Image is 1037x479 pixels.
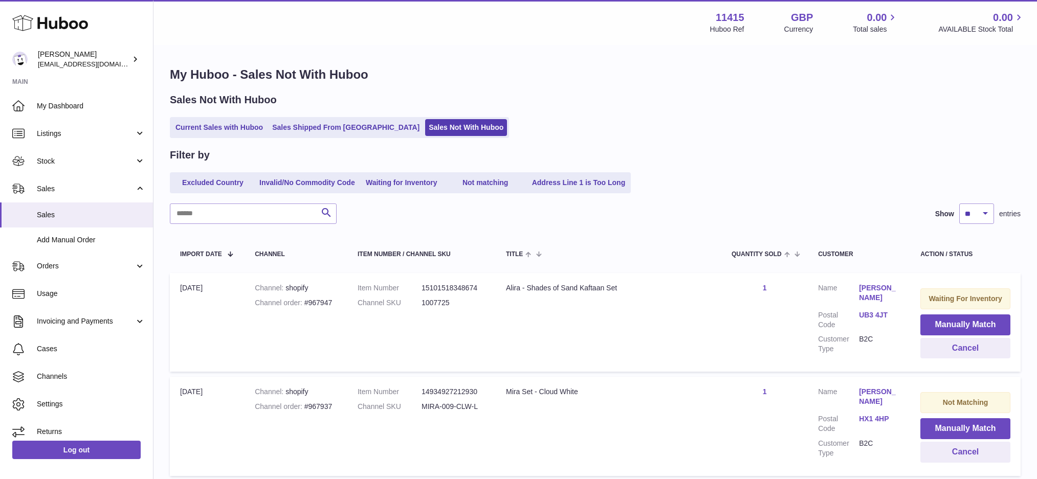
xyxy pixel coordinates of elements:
dd: B2C [859,334,900,354]
dd: MIRA-009-CLW-L [422,402,486,412]
a: Excluded Country [172,174,254,191]
a: 0.00 Total sales [853,11,898,34]
dt: Customer Type [818,334,859,354]
a: [PERSON_NAME] [859,387,900,406]
strong: Waiting For Inventory [929,294,1002,303]
span: Title [506,251,523,258]
div: #967947 [255,298,337,308]
div: Channel [255,251,337,258]
a: 0.00 AVAILABLE Stock Total [938,11,1025,34]
span: Returns [37,427,145,437]
strong: GBP [791,11,813,25]
strong: Channel [255,387,285,396]
a: HX1 4HP [859,414,900,424]
span: Total sales [853,25,898,34]
a: Log out [12,441,141,459]
button: Cancel [920,338,1010,359]
dt: Postal Code [818,414,859,434]
dt: Item Number [358,283,422,293]
a: Waiting for Inventory [361,174,443,191]
a: Invalid/No Commodity Code [256,174,359,191]
span: 0.00 [867,11,887,25]
a: Sales Shipped From [GEOGRAPHIC_DATA] [269,119,423,136]
div: [PERSON_NAME] [38,50,130,69]
a: Sales Not With Huboo [425,119,507,136]
a: [PERSON_NAME] [859,283,900,303]
span: Stock [37,156,135,166]
dt: Item Number [358,387,422,397]
strong: Channel [255,284,285,292]
div: Huboo Ref [710,25,744,34]
div: shopify [255,283,337,293]
span: Add Manual Order [37,235,145,245]
label: Show [935,209,954,219]
strong: Channel order [255,299,304,307]
span: 0.00 [993,11,1013,25]
td: [DATE] [170,377,245,475]
dt: Customer Type [818,439,859,458]
strong: 11415 [716,11,744,25]
span: Invoicing and Payments [37,316,135,326]
dt: Name [818,283,859,305]
div: Action / Status [920,251,1010,258]
span: entries [999,209,1021,219]
div: Item Number / Channel SKU [358,251,486,258]
dd: 15101518348674 [422,283,486,293]
a: UB3 4JT [859,310,900,320]
h1: My Huboo - Sales Not With Huboo [170,66,1021,83]
a: Not matching [445,174,526,191]
h2: Sales Not With Huboo [170,93,277,107]
button: Manually Match [920,418,1010,439]
div: Mira Set - Cloud White [506,387,711,397]
dt: Channel SKU [358,298,422,308]
dt: Name [818,387,859,409]
span: Sales [37,210,145,220]
h2: Filter by [170,148,210,162]
span: Listings [37,129,135,139]
dt: Postal Code [818,310,859,330]
span: Import date [180,251,222,258]
div: shopify [255,387,337,397]
dd: B2C [859,439,900,458]
a: Address Line 1 is Too Long [528,174,629,191]
div: Currency [784,25,813,34]
a: 1 [763,284,767,292]
div: #967937 [255,402,337,412]
span: Cases [37,344,145,354]
span: [EMAIL_ADDRESS][DOMAIN_NAME] [38,60,150,68]
span: AVAILABLE Stock Total [938,25,1025,34]
a: 1 [763,387,767,396]
span: Channels [37,372,145,381]
dt: Channel SKU [358,402,422,412]
dd: 14934927212930 [422,387,486,397]
button: Cancel [920,442,1010,463]
div: Alira - Shades of Sand Kaftaan Set [506,283,711,293]
img: care@shopmanto.uk [12,52,28,67]
a: Current Sales with Huboo [172,119,267,136]
div: Customer [818,251,900,258]
span: My Dashboard [37,101,145,111]
button: Manually Match [920,314,1010,335]
dd: 1007725 [422,298,486,308]
span: Quantity Sold [732,251,782,258]
span: Settings [37,399,145,409]
strong: Not Matching [943,398,988,406]
span: Usage [37,289,145,299]
td: [DATE] [170,273,245,372]
span: Orders [37,261,135,271]
strong: Channel order [255,402,304,410]
span: Sales [37,184,135,194]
